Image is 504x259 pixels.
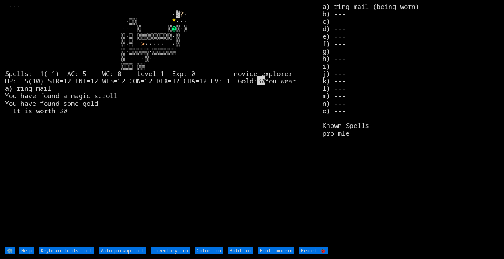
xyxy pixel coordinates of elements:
input: ⚙️ [5,247,15,254]
stats: a) ring mail (being worn) b) --- c) --- d) --- e) --- f) --- g) --- h) --- i) --- j) --- k) --- l... [322,3,499,246]
mark: 30 [257,76,265,85]
input: Keyboard hints: off [39,247,94,254]
input: Auto-pickup: off [99,247,146,254]
input: Report 🐞 [299,247,328,254]
font: > [141,39,145,48]
font: ? [180,9,184,18]
input: Bold: on [228,247,253,254]
input: Help [19,247,34,254]
input: Inventory: on [151,247,190,254]
input: Font: modern [258,247,294,254]
font: @ [172,24,176,33]
larn: ···· ·▓ · ·▒▒ · ··· ····▒ ▒ ▒·▒ ▒·▒·▒▒▒▒▒▒▒▒▒·▒ ▒·▒·· ········▒ ▒·▒▒▒▒▒·▒▒▒▒▒▒ ▒·····▒·· ▒▒▒·▒▒ S... [5,3,322,246]
input: Color: on [195,247,223,254]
